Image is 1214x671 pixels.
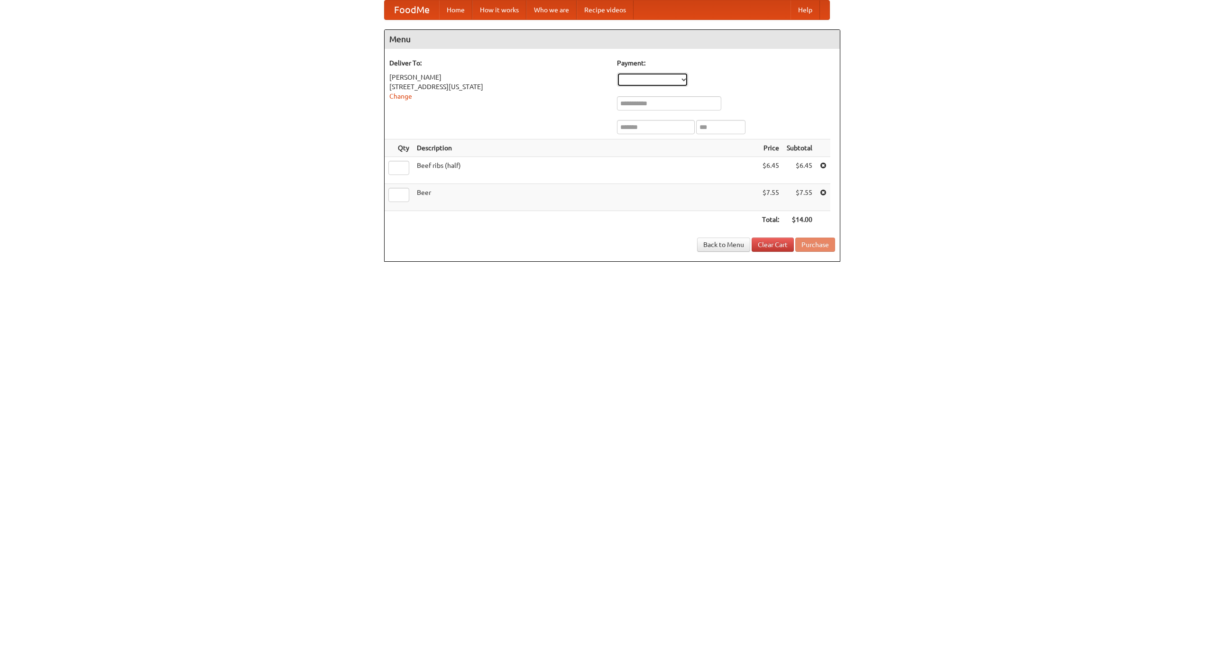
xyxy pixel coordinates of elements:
[783,184,816,211] td: $7.55
[758,184,783,211] td: $7.55
[385,139,413,157] th: Qty
[783,139,816,157] th: Subtotal
[389,58,607,68] h5: Deliver To:
[472,0,526,19] a: How it works
[752,238,794,252] a: Clear Cart
[783,157,816,184] td: $6.45
[439,0,472,19] a: Home
[389,73,607,82] div: [PERSON_NAME]
[389,92,412,100] a: Change
[413,184,758,211] td: Beer
[413,139,758,157] th: Description
[791,0,820,19] a: Help
[385,30,840,49] h4: Menu
[389,82,607,92] div: [STREET_ADDRESS][US_STATE]
[617,58,835,68] h5: Payment:
[526,0,577,19] a: Who we are
[783,211,816,229] th: $14.00
[697,238,750,252] a: Back to Menu
[385,0,439,19] a: FoodMe
[577,0,634,19] a: Recipe videos
[758,139,783,157] th: Price
[413,157,758,184] td: Beef ribs (half)
[758,211,783,229] th: Total:
[758,157,783,184] td: $6.45
[795,238,835,252] button: Purchase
